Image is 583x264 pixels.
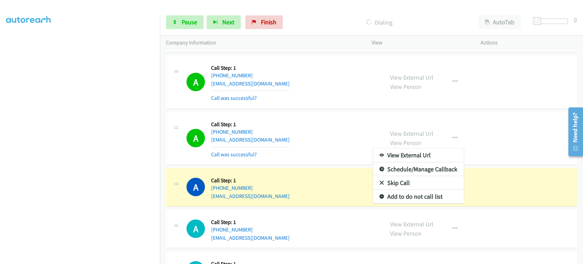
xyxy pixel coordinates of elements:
a: View External Url [373,148,464,162]
a: Schedule/Manage Callback [373,162,464,176]
a: Skip Call [373,176,464,190]
h1: A [186,220,205,238]
iframe: Resource Center [564,105,583,159]
h1: A [186,178,205,196]
a: Add to do not call list [373,190,464,203]
div: The call is yet to be attempted [186,220,205,238]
